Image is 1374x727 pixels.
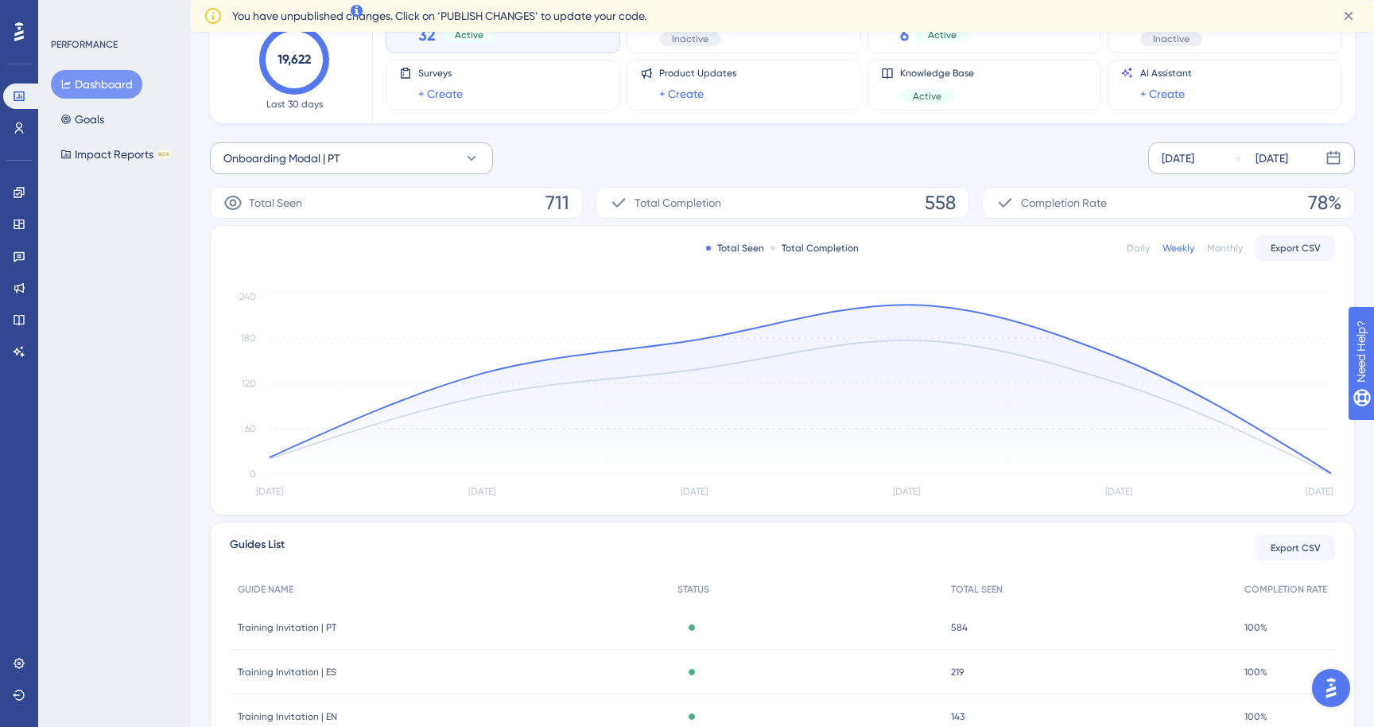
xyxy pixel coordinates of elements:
[51,140,180,169] button: Impact ReportsBETA
[210,142,493,174] button: Onboarding Modal | PT
[1021,193,1107,212] span: Completion Rate
[1207,242,1243,255] div: Monthly
[249,193,302,212] span: Total Seen
[1244,710,1267,723] span: 100%
[238,710,337,723] span: Training Invitation | EN
[928,29,957,41] span: Active
[951,710,965,723] span: 143
[706,242,764,255] div: Total Seen
[1153,33,1190,45] span: Inactive
[232,6,646,25] span: You have unpublished changes. Click on ‘PUBLISH CHANGES’ to update your code.
[266,98,323,111] span: Last 30 days
[951,621,968,634] span: 584
[51,105,114,134] button: Goals
[238,621,336,634] span: Training Invitation | PT
[770,242,859,255] div: Total Completion
[242,378,256,389] tspan: 120
[1271,242,1321,255] span: Export CSV
[455,29,483,41] span: Active
[230,535,285,561] span: Guides List
[1306,486,1333,497] tspan: [DATE]
[157,150,171,158] div: BETA
[1244,666,1267,678] span: 100%
[418,84,463,103] a: + Create
[951,583,1003,596] span: TOTAL SEEN
[238,666,336,678] span: Training Invitation | ES
[635,193,721,212] span: Total Completion
[1244,621,1267,634] span: 100%
[1127,242,1150,255] div: Daily
[37,4,99,23] span: Need Help?
[913,90,941,103] span: Active
[1308,190,1341,216] span: 78%
[1244,583,1327,596] span: COMPLETION RATE
[677,583,709,596] span: STATUS
[418,67,463,80] span: Surveys
[900,24,909,46] span: 6
[239,291,256,302] tspan: 240
[1162,242,1194,255] div: Weekly
[468,486,495,497] tspan: [DATE]
[238,583,293,596] span: GUIDE NAME
[672,33,708,45] span: Inactive
[681,486,708,497] tspan: [DATE]
[245,423,256,434] tspan: 60
[256,486,283,497] tspan: [DATE]
[1256,535,1335,561] button: Export CSV
[278,52,311,67] text: 19,622
[1105,486,1132,497] tspan: [DATE]
[223,149,340,168] span: Onboarding Modal | PT
[1307,664,1355,712] iframe: UserGuiding AI Assistant Launcher
[900,67,974,80] span: Knowledge Base
[1140,67,1192,80] span: AI Assistant
[659,67,736,80] span: Product Updates
[659,84,704,103] a: + Create
[1271,542,1321,554] span: Export CSV
[893,486,920,497] tspan: [DATE]
[545,190,569,216] span: 711
[1162,149,1194,168] div: [DATE]
[925,190,956,216] span: 558
[241,332,256,344] tspan: 180
[1256,235,1335,261] button: Export CSV
[418,24,436,46] span: 32
[951,666,964,678] span: 219
[1140,84,1185,103] a: + Create
[250,468,256,480] tspan: 0
[51,70,142,99] button: Dashboard
[1256,149,1288,168] div: [DATE]
[51,38,118,51] div: PERFORMANCE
